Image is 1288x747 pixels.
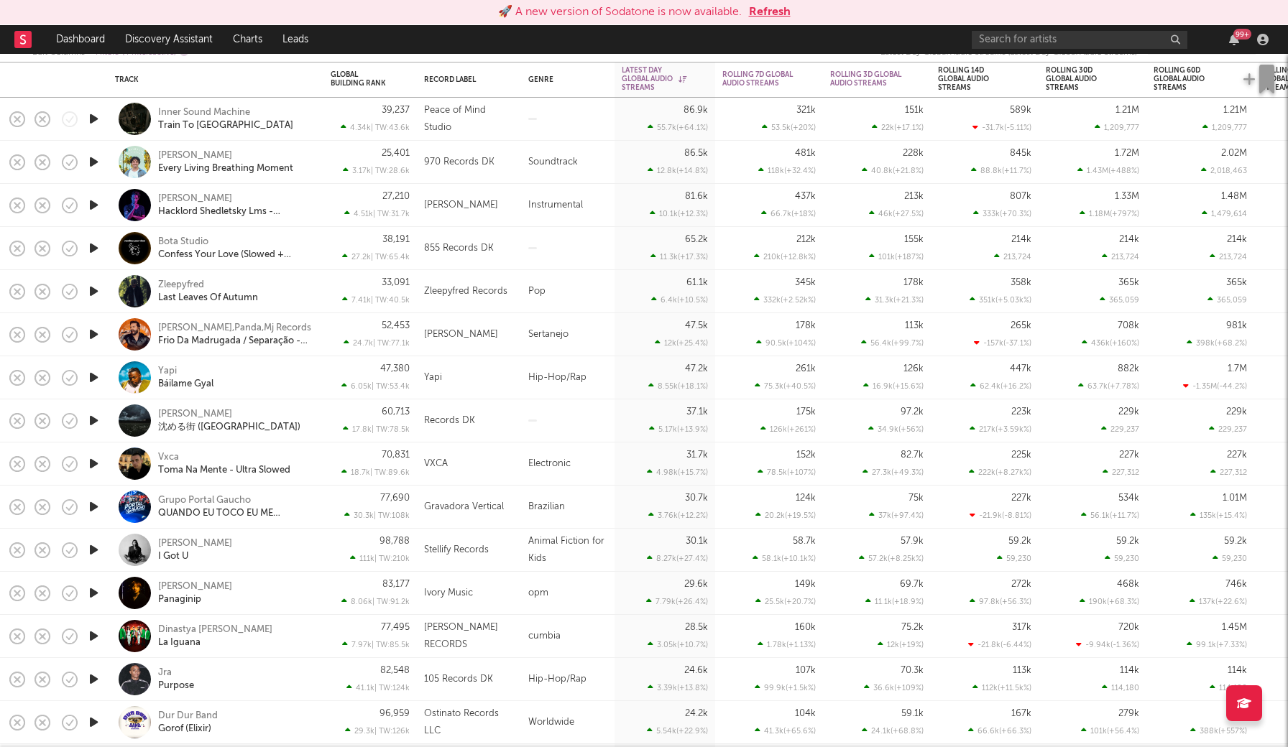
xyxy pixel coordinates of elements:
div: 61.1k [686,278,708,287]
div: 25.5k ( +20.7 % ) [755,597,816,606]
div: -1.35M ( -44.2 % ) [1183,381,1247,391]
div: 25,401 [382,149,410,158]
div: 317k [1012,623,1031,632]
div: 365,059 [1207,295,1247,305]
div: 137k ( +22.6 % ) [1190,597,1247,606]
div: 229,237 [1101,424,1139,434]
a: Hacklord Shedletsky Lms - Through Patches Of Violet (From 'Limbus Company') [158,205,313,218]
div: 227,312 [1210,468,1247,477]
div: 227,312 [1103,468,1139,477]
div: 105 Records DK [424,671,493,688]
button: Refresh [749,4,791,21]
div: 86.9k [684,106,708,115]
div: 229,237 [1209,424,1247,434]
a: Confess Your Love (Slowed + Reverb) [explicit] [158,249,313,261]
div: 124k [796,493,816,503]
div: 321k [796,106,816,115]
div: 3.05k ( +10.7 % ) [648,640,708,649]
div: 365k [1226,278,1247,287]
div: opm [521,572,615,615]
div: 28.5k [685,623,708,632]
div: 31.3k ( +21.3 % ) [865,295,924,305]
a: Dashboard [46,25,115,54]
div: 56.4k ( +99.7 % ) [861,338,924,348]
div: 149k [795,580,816,589]
div: Rolling 30D Global Audio Streams [1046,66,1118,92]
a: Last Leaves Of Autumn [158,292,258,305]
div: 437k [795,192,816,201]
div: Records DK [424,412,475,430]
div: 228k [903,149,924,158]
div: 223k [1011,407,1031,417]
div: 225k [1011,450,1031,460]
div: 27.3k ( +49.3 % ) [862,468,924,477]
div: 160k [795,623,816,632]
div: Instrumental [521,184,615,227]
div: 37k ( +97.4 % ) [869,511,924,520]
div: 59.2k [1224,537,1247,546]
div: 59,230 [1105,554,1139,563]
div: 97.8k ( +56.3 % ) [970,597,1031,606]
div: 468k [1117,580,1139,589]
a: Bota Studio [158,236,208,249]
div: 1.33M [1115,192,1139,201]
div: Sertanejo [521,313,615,356]
div: Brazilian [521,486,615,529]
div: 214k [1227,235,1247,244]
div: 210k ( +12.8k % ) [754,252,816,261]
div: 3.39k ( +13.8 % ) [648,683,708,692]
div: Animal Fiction for Kids [521,529,615,572]
div: 62.4k ( +16.2 % ) [970,381,1031,391]
div: 96,959 [379,709,410,718]
div: 807k [1010,192,1031,201]
div: 1.45M [1222,623,1247,632]
div: 90.5k ( +104 % ) [756,338,816,348]
div: 99 + [1233,29,1251,40]
div: 107k [796,666,816,675]
div: 882k [1118,364,1139,373]
div: Hip-Hop/Rap [521,658,615,701]
div: 3.17k | TW: 28.6k [331,166,410,175]
div: 534k [1118,493,1139,503]
div: Stellify Records [424,542,489,559]
div: 41.3k ( +65.6 % ) [755,726,816,736]
div: Hip-Hop/Rap [521,356,615,399]
div: 75k [908,493,924,503]
div: 720k [1118,623,1139,632]
input: Search for artists [972,31,1187,49]
div: Peace of Mind Studio [424,102,514,136]
div: 1.21M [1223,106,1247,115]
div: 358k [1011,278,1031,287]
div: 126k ( +261 % ) [760,424,816,434]
div: 99.1k ( +7.33 % ) [1187,640,1247,649]
div: 58.7k [793,537,816,546]
div: 1.48M [1221,192,1247,201]
div: 447k [1010,364,1031,373]
div: 229k [1226,407,1247,417]
div: 279k [1118,709,1139,718]
div: 53.5k ( +20 % ) [762,123,816,132]
div: 55.7k ( +64.1 % ) [648,123,708,132]
div: 11.1k ( +18.9 % ) [865,597,924,606]
div: 175k [796,407,816,417]
div: 46k ( +27.5 % ) [869,209,924,218]
div: 77,690 [380,493,410,503]
div: 24.1k ( +68.8 % ) [862,726,924,736]
div: 1.43M ( +488 % ) [1077,166,1139,175]
div: 101k ( +56.4 % ) [1081,726,1139,736]
div: 24.2k [685,709,708,718]
span: ( 4 filters active) [122,49,176,57]
div: 57.2k ( +8.25k % ) [859,554,924,563]
div: Rolling 60D Global Audio Streams [1154,66,1225,92]
div: 152k [796,450,816,460]
div: 213,724 [1210,252,1247,261]
div: 6.05k | TW: 53.4k [331,381,410,391]
div: [PERSON_NAME] [158,149,232,162]
div: 214k [1119,235,1139,244]
a: Every Living Breathing Moment [158,162,293,175]
div: 33,091 [382,278,410,287]
div: 11.3k ( +17.3 % ) [650,252,708,261]
a: Yapi [158,365,177,378]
